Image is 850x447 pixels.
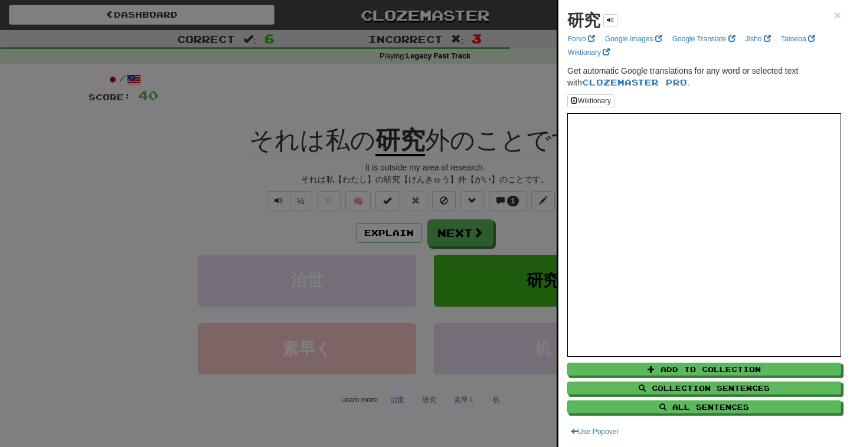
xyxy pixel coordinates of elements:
a: Clozemaster Pro [582,77,687,87]
button: Collection Sentences [567,382,841,395]
a: Wiktionary [564,46,613,59]
button: All Sentences [567,400,841,413]
a: Google Images [601,32,666,45]
strong: 研究 [567,11,600,29]
a: Jisho [742,32,774,45]
a: Tatoeba [777,32,819,45]
span: × [834,8,841,22]
button: Add to Collection [567,363,841,376]
p: Get automatic Google translations for any word or selected text with . [567,65,841,88]
button: Use Popover [567,425,622,438]
button: Wiktionary [567,94,614,107]
button: Close [834,9,841,21]
a: Forvo [564,32,599,45]
a: Google Translate [669,32,739,45]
